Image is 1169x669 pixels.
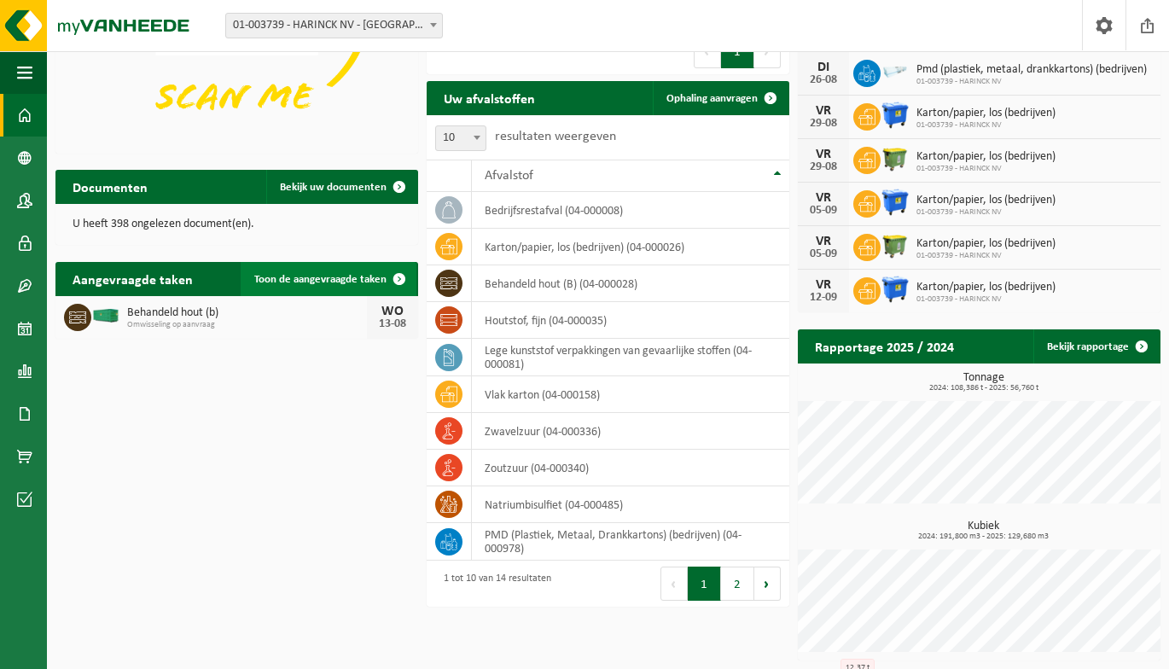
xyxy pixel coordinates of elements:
[916,164,1056,174] span: 01-003739 - HARINCK NV
[916,120,1056,131] span: 01-003739 - HARINCK NV
[435,565,551,602] div: 1 tot 10 van 14 resultaten
[427,81,552,114] h2: Uw afvalstoffen
[916,150,1056,164] span: Karton/papier, los (bedrijven)
[806,235,840,248] div: VR
[881,101,910,130] img: WB-1100-HPE-BE-01
[806,161,840,173] div: 29-08
[91,308,120,323] img: HK-XC-40-GN-00
[225,13,443,38] span: 01-003739 - HARINCK NV - WIELSBEKE
[495,130,616,143] label: resultaten weergeven
[721,567,754,601] button: 2
[916,294,1056,305] span: 01-003739 - HARINCK NV
[254,274,387,285] span: Toon de aangevraagde taken
[916,281,1056,294] span: Karton/papier, los (bedrijven)
[798,329,971,363] h2: Rapportage 2025 / 2024
[754,567,781,601] button: Next
[806,118,840,130] div: 29-08
[806,384,1160,393] span: 2024: 108,386 t - 2025: 56,760 t
[916,207,1056,218] span: 01-003739 - HARINCK NV
[916,194,1056,207] span: Karton/papier, los (bedrijven)
[666,93,758,104] span: Ophaling aanvragen
[660,567,688,601] button: Previous
[806,104,840,118] div: VR
[881,144,910,173] img: WB-1100-HPE-GN-50
[806,521,1160,541] h3: Kubiek
[653,81,788,115] a: Ophaling aanvragen
[375,318,410,330] div: 13-08
[241,262,416,296] a: Toon de aangevraagde taken
[806,248,840,260] div: 05-09
[55,170,165,203] h2: Documenten
[472,450,789,486] td: zoutzuur (04-000340)
[881,231,910,260] img: WB-1100-HPE-GN-50
[127,320,367,330] span: Omwisseling op aanvraag
[436,126,486,150] span: 10
[375,305,410,318] div: WO
[472,486,789,523] td: natriumbisulfiet (04-000485)
[485,169,533,183] span: Afvalstof
[806,191,840,205] div: VR
[916,107,1056,120] span: Karton/papier, los (bedrijven)
[73,218,401,230] p: U heeft 398 ongelezen document(en).
[472,265,789,302] td: behandeld hout (B) (04-000028)
[1033,329,1159,364] a: Bekijk rapportage
[881,57,910,86] img: LP-SK-00120-HPE-11
[472,229,789,265] td: karton/papier, los (bedrijven) (04-000026)
[806,148,840,161] div: VR
[280,182,387,193] span: Bekijk uw documenten
[688,567,721,601] button: 1
[472,339,789,376] td: lege kunststof verpakkingen van gevaarlijke stoffen (04-000081)
[226,14,442,38] span: 01-003739 - HARINCK NV - WIELSBEKE
[472,192,789,229] td: bedrijfsrestafval (04-000008)
[916,251,1056,261] span: 01-003739 - HARINCK NV
[916,237,1056,251] span: Karton/papier, los (bedrijven)
[806,74,840,86] div: 26-08
[472,523,789,561] td: PMD (Plastiek, Metaal, Drankkartons) (bedrijven) (04-000978)
[806,61,840,74] div: DI
[55,262,210,295] h2: Aangevraagde taken
[472,413,789,450] td: zwavelzuur (04-000336)
[881,275,910,304] img: WB-1100-HPE-BE-01
[916,77,1147,87] span: 01-003739 - HARINCK NV
[881,188,910,217] img: WB-1100-HPE-BE-01
[806,532,1160,541] span: 2024: 191,800 m3 - 2025: 129,680 m3
[806,205,840,217] div: 05-09
[127,306,367,320] span: Behandeld hout (b)
[472,302,789,339] td: houtstof, fijn (04-000035)
[806,292,840,304] div: 12-09
[806,278,840,292] div: VR
[435,125,486,151] span: 10
[916,63,1147,77] span: Pmd (plastiek, metaal, drankkartons) (bedrijven)
[266,170,416,204] a: Bekijk uw documenten
[806,372,1160,393] h3: Tonnage
[472,376,789,413] td: vlak karton (04-000158)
